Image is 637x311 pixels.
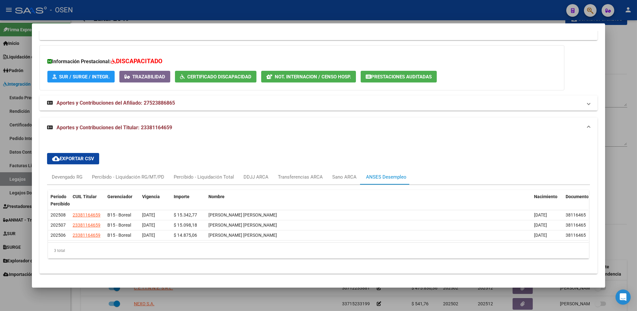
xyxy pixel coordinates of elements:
datatable-header-cell: Gerenciador [105,190,140,211]
span: Aportes y Contribuciones del Afiliado: 27523886865 [57,100,175,106]
span: SUR / SURGE / INTEGR. [59,74,110,80]
button: Exportar CSV [47,153,99,164]
span: Certificado Discapacidad [187,74,251,80]
datatable-header-cell: Nacimiento [532,190,563,211]
div: Transferencias ARCA [278,174,323,180]
span: Importe [174,194,189,199]
span: 38116465 [566,223,586,228]
span: [DATE] [142,233,155,238]
span: B15 - Boreal [107,212,131,217]
span: [DATE] [534,212,547,217]
span: Período Percibido [51,194,70,206]
span: Gerenciador [107,194,132,199]
span: 202506 [51,233,66,238]
span: Not. Internacion / Censo Hosp. [275,74,351,80]
span: Trazabilidad [132,74,165,80]
span: 202507 [51,223,66,228]
span: $ 14.875,06 [174,233,197,238]
span: $ 15.098,18 [174,223,197,228]
span: B15 - Boreal [107,223,131,228]
span: [DATE] [142,223,155,228]
div: Aportes y Contribuciones del Titular: 23381164659 [39,138,598,273]
span: $ 15.342,77 [174,212,197,217]
span: Nombre [208,194,225,199]
button: Trazabilidad [119,71,170,82]
span: Documento [566,194,589,199]
span: DISCAPACITADO [116,58,162,65]
span: 38116465 [566,212,586,217]
div: Percibido - Liquidación RG/MT/PD [92,174,164,180]
datatable-header-cell: Importe [171,190,206,211]
div: Percibido - Liquidación Total [174,174,234,180]
span: 23381164659 [73,223,100,228]
span: B15 - Boreal [107,233,131,238]
div: DDJJ ARCA [243,174,268,180]
span: [PERSON_NAME] [PERSON_NAME] [208,223,277,228]
span: [PERSON_NAME] [PERSON_NAME] [208,212,277,217]
span: 23381164659 [73,212,100,217]
mat-expansion-panel-header: Aportes y Contribuciones del Afiliado: 27523886865 [39,95,598,111]
span: 23381164659 [73,233,100,238]
mat-expansion-panel-header: Aportes y Contribuciones del Titular: 23381164659 [39,118,598,138]
div: 3 total [48,243,589,259]
span: [DATE] [534,223,547,228]
datatable-header-cell: Nombre [206,190,532,211]
datatable-header-cell: Período Percibido [48,190,70,211]
span: [DATE] [142,212,155,217]
datatable-header-cell: Documento [563,190,588,211]
span: Aportes y Contribuciones del Titular: 23381164659 [57,125,172,131]
span: Nacimiento [534,194,557,199]
button: SUR / SURGE / INTEGR. [47,71,115,82]
datatable-header-cell: CUIL Titular [70,190,105,211]
span: [PERSON_NAME] [PERSON_NAME] [208,233,277,238]
div: Devengado RG [52,174,82,180]
h3: Información Prestacional: [47,57,556,66]
span: Prestaciones Auditadas [371,74,432,80]
button: Certificado Discapacidad [175,71,256,82]
button: Not. Internacion / Censo Hosp. [261,71,356,82]
span: [DATE] [534,233,547,238]
span: CUIL Titular [73,194,97,199]
div: Sano ARCA [332,174,357,180]
span: 202508 [51,212,66,217]
span: 38116465 [566,233,586,238]
datatable-header-cell: Vigencia [140,190,171,211]
div: ANSES Desempleo [366,174,406,180]
span: Exportar CSV [52,156,94,162]
div: Open Intercom Messenger [616,290,631,305]
mat-icon: cloud_download [52,155,60,162]
button: Prestaciones Auditadas [361,71,437,82]
span: Vigencia [142,194,160,199]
